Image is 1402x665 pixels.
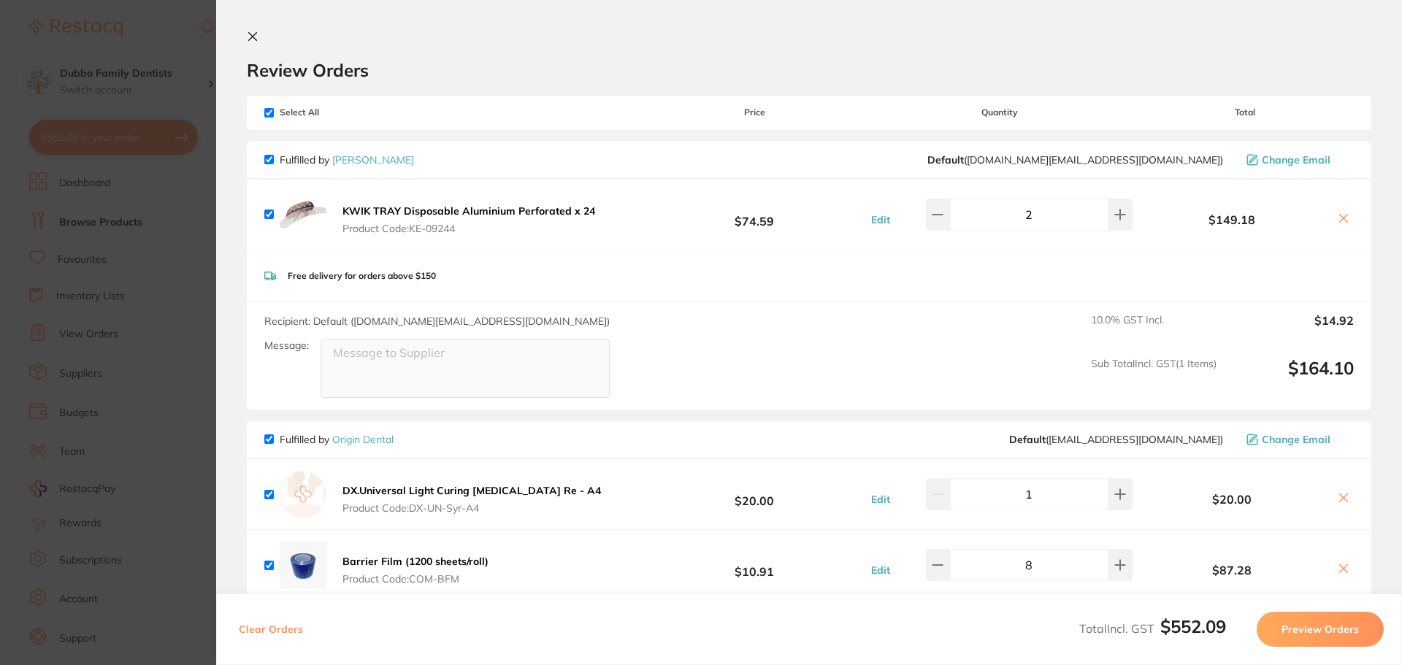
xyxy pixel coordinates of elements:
[342,204,595,218] b: KWIK TRAY Disposable Aluminium Perforated x 24
[280,154,414,166] p: Fulfilled by
[1262,154,1330,166] span: Change Email
[1262,434,1330,445] span: Change Email
[1136,107,1354,118] span: Total
[264,339,309,352] label: Message:
[1257,612,1384,647] button: Preview Orders
[1091,314,1217,346] span: 10.0 % GST Incl.
[342,573,489,585] span: Product Code: COM-BFM
[646,552,863,579] b: $10.91
[646,481,863,508] b: $20.00
[342,502,601,514] span: Product Code: DX-UN-Syr-A4
[1136,213,1328,226] b: $149.18
[342,484,601,497] b: DX.Universal Light Curing [MEDICAL_DATA] Re - A4
[1091,358,1217,398] span: Sub Total Incl. GST ( 1 Items)
[1009,434,1223,445] span: info@origindental.com.au
[864,107,1136,118] span: Quantity
[927,153,964,166] b: Default
[646,201,863,228] b: $74.59
[646,107,863,118] span: Price
[288,271,436,281] p: Free delivery for orders above $150
[264,315,610,328] span: Recipient: Default ( [DOMAIN_NAME][EMAIL_ADDRESS][DOMAIN_NAME] )
[338,204,600,235] button: KWIK TRAY Disposable Aluminium Perforated x 24 Product Code:KE-09244
[1009,433,1046,446] b: Default
[280,542,326,588] img: ZzJ1a3FrdQ
[1228,358,1354,398] output: $164.10
[338,484,605,515] button: DX.Universal Light Curing [MEDICAL_DATA] Re - A4 Product Code:DX-UN-Syr-A4
[280,191,326,238] img: MDhrMXJrag
[1242,153,1354,166] button: Change Email
[927,154,1223,166] span: customer.care@henryschein.com.au
[867,493,895,506] button: Edit
[280,434,394,445] p: Fulfilled by
[1242,433,1354,446] button: Change Email
[264,107,410,118] span: Select All
[234,612,307,647] button: Clear Orders
[867,213,895,226] button: Edit
[1160,615,1226,637] b: $552.09
[342,555,489,568] b: Barrier Film (1200 sheets/roll)
[338,555,493,585] button: Barrier Film (1200 sheets/roll) Product Code:COM-BFM
[247,59,1371,81] h2: Review Orders
[332,153,414,166] a: [PERSON_NAME]
[1136,493,1328,506] b: $20.00
[1228,314,1354,346] output: $14.92
[280,471,326,518] img: empty.jpg
[1136,564,1328,577] b: $87.28
[867,564,895,577] button: Edit
[332,433,394,446] a: Origin Dental
[342,223,595,234] span: Product Code: KE-09244
[1079,621,1226,636] span: Total Incl. GST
